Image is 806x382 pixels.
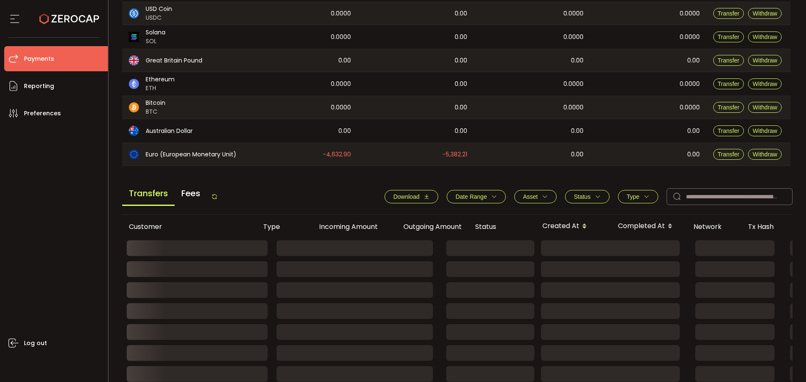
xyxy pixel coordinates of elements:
span: Payments [24,53,54,65]
span: -4,632.90 [323,150,351,159]
span: 0.00 [455,103,467,112]
span: Fees [175,182,207,205]
div: Incoming Amount [301,222,385,231]
button: Withdraw [748,149,782,160]
span: Transfer [718,151,740,158]
span: 0.0000 [563,79,584,89]
div: Created At [536,219,611,234]
span: Euro (European Monetary Unit) [146,150,236,159]
span: Transfer [718,34,740,40]
span: -5,382.21 [442,150,467,159]
img: usdc_portfolio.svg [129,8,139,18]
span: 0.00 [455,126,467,136]
span: 0.0000 [331,79,351,89]
img: sol_portfolio.png [129,32,139,42]
span: Preferences [24,107,61,120]
span: Bitcoin [146,99,165,107]
span: Transfer [718,10,740,17]
div: Outgoing Amount [385,222,468,231]
span: Type [627,193,639,200]
span: 0.0000 [563,32,584,42]
span: 0.0000 [331,32,351,42]
span: 0.00 [571,126,584,136]
div: Type [256,222,301,231]
div: Completed At [611,219,687,234]
button: Withdraw [748,8,782,19]
span: 0.0000 [680,79,700,89]
span: 0.00 [571,56,584,65]
button: Transfer [713,149,744,160]
span: 0.0000 [331,103,351,112]
img: aud_portfolio.svg [129,126,139,136]
span: 0.00 [687,150,700,159]
span: Withdraw [753,104,777,111]
img: btc_portfolio.svg [129,102,139,112]
button: Transfer [713,78,744,89]
button: Withdraw [748,55,782,66]
span: Ethereum [146,75,175,84]
button: Transfer [713,8,744,19]
div: Status [468,222,536,231]
span: 0.00 [687,56,700,65]
span: USD Coin [146,5,172,13]
span: Great Britain Pound [146,56,202,65]
img: eth_portfolio.svg [129,79,139,89]
span: 0.0000 [563,103,584,112]
span: Status [574,193,591,200]
div: Customer [122,222,256,231]
span: Reporting [24,80,54,92]
button: Withdraw [748,102,782,113]
span: Date Range [455,193,487,200]
span: Withdraw [753,10,777,17]
span: 0.00 [455,32,467,42]
span: SOL [146,37,165,46]
span: 0.00 [687,126,700,136]
button: Download [385,190,438,203]
button: Date Range [447,190,506,203]
span: Transfer [718,127,740,134]
button: Transfer [713,102,744,113]
span: Asset [523,193,538,200]
span: Withdraw [753,151,777,158]
button: Transfer [713,55,744,66]
span: Transfer [718,81,740,87]
span: Withdraw [753,81,777,87]
span: 0.0000 [680,32,700,42]
button: Withdraw [748,125,782,136]
span: 0.0000 [680,9,700,18]
span: BTC [146,107,165,116]
iframe: Chat Widget [764,342,806,382]
span: 0.00 [338,126,351,136]
span: Withdraw [753,34,777,40]
button: Withdraw [748,31,782,42]
button: Status [565,190,610,203]
span: 0.00 [455,9,467,18]
span: Log out [24,337,47,349]
span: Transfers [122,182,175,206]
button: Asset [514,190,557,203]
span: Download [393,193,419,200]
span: 0.00 [571,150,584,159]
img: gbp_portfolio.svg [129,55,139,65]
span: 0.0000 [563,9,584,18]
div: Network [687,222,741,231]
span: 0.00 [455,56,467,65]
span: 0.0000 [331,9,351,18]
span: 0.0000 [680,103,700,112]
span: Solana [146,28,165,37]
button: Transfer [713,31,744,42]
span: 0.00 [455,79,467,89]
span: ETH [146,84,175,93]
span: 0.00 [338,56,351,65]
span: Withdraw [753,57,777,64]
button: Withdraw [748,78,782,89]
span: USDC [146,13,172,22]
button: Transfer [713,125,744,136]
span: Transfer [718,57,740,64]
span: Withdraw [753,127,777,134]
img: eur_portfolio.svg [129,149,139,159]
span: Australian Dollar [146,127,193,135]
span: Transfer [718,104,740,111]
button: Type [618,190,658,203]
